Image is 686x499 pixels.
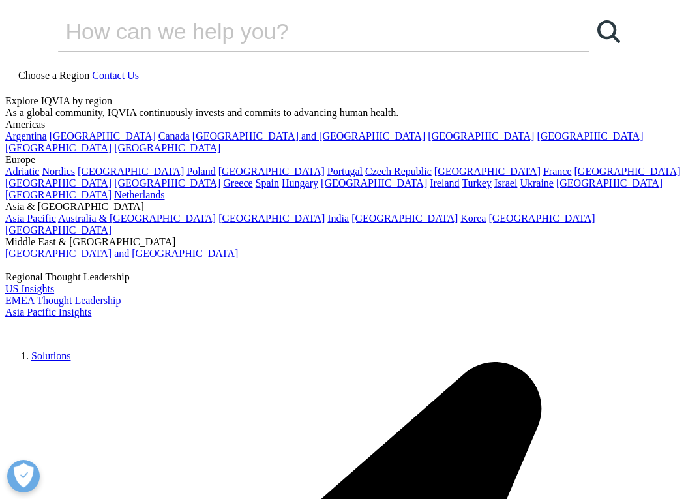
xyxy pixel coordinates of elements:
a: Ukraine [520,177,554,189]
div: Asia & [GEOGRAPHIC_DATA] [5,201,681,213]
div: Regional Thought Leadership [5,271,681,283]
a: [GEOGRAPHIC_DATA] [218,213,325,224]
a: Czech Republic [365,166,432,177]
a: [GEOGRAPHIC_DATA] [78,166,184,177]
a: [GEOGRAPHIC_DATA] [50,130,156,142]
a: [GEOGRAPHIC_DATA] [574,166,681,177]
button: Open Preferences [7,460,40,492]
a: [GEOGRAPHIC_DATA] [537,130,643,142]
a: Contact Us [92,70,139,81]
a: [GEOGRAPHIC_DATA] [5,224,112,235]
a: [GEOGRAPHIC_DATA] [5,177,112,189]
a: EMEA Thought Leadership [5,295,121,306]
a: Spain [256,177,279,189]
div: Americas [5,119,681,130]
a: [GEOGRAPHIC_DATA] [351,213,458,224]
a: [GEOGRAPHIC_DATA] [218,166,325,177]
div: Explore IQVIA by region [5,95,681,107]
a: Nordics [42,166,75,177]
a: Turkey [462,177,492,189]
a: [GEOGRAPHIC_DATA] [434,166,541,177]
a: Ireland [430,177,459,189]
a: Hungary [282,177,318,189]
a: [GEOGRAPHIC_DATA] [428,130,534,142]
a: [GEOGRAPHIC_DATA] [5,142,112,153]
a: [GEOGRAPHIC_DATA] [114,177,220,189]
a: Portugal [327,166,363,177]
a: Greece [223,177,252,189]
a: Canada [158,130,190,142]
a: Search [589,12,629,51]
a: [GEOGRAPHIC_DATA] and [GEOGRAPHIC_DATA] [192,130,425,142]
div: As a global community, IQVIA continuously invests and commits to advancing human health. [5,107,681,119]
img: IQVIA Healthcare Information Technology and Pharma Clinical Research Company [5,318,110,337]
a: Asia Pacific [5,213,56,224]
div: Middle East & [GEOGRAPHIC_DATA] [5,236,681,248]
a: Australia & [GEOGRAPHIC_DATA] [58,213,216,224]
a: Asia Pacific Insights [5,307,91,318]
a: [GEOGRAPHIC_DATA] [321,177,427,189]
a: Adriatic [5,166,39,177]
a: [GEOGRAPHIC_DATA] [556,177,663,189]
input: Search [58,12,552,51]
svg: Search [597,20,620,43]
div: Europe [5,154,681,166]
a: US Insights [5,283,54,294]
span: Choose a Region [18,70,89,81]
a: [GEOGRAPHIC_DATA] [114,142,220,153]
a: Argentina [5,130,47,142]
a: Israel [494,177,518,189]
a: Korea [460,213,486,224]
a: [GEOGRAPHIC_DATA] and [GEOGRAPHIC_DATA] [5,248,238,259]
a: Solutions [31,350,70,361]
a: [GEOGRAPHIC_DATA] [488,213,595,224]
a: India [327,213,349,224]
a: France [543,166,572,177]
a: Netherlands [114,189,164,200]
a: Poland [186,166,215,177]
a: [GEOGRAPHIC_DATA] [5,189,112,200]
